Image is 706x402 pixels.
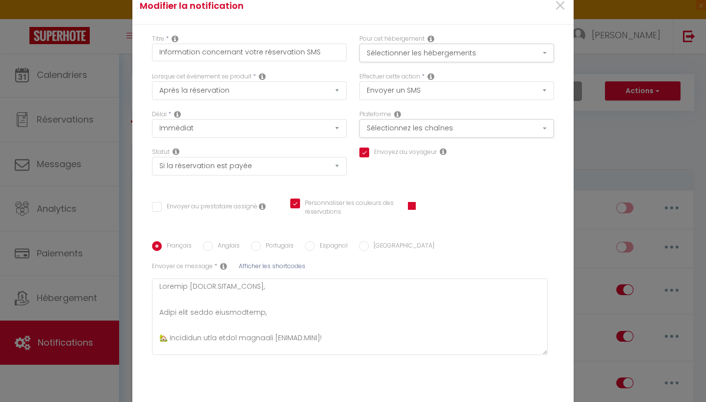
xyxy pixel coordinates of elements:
label: Statut [152,148,170,157]
i: Envoyer au prestataire si il est assigné [259,202,266,210]
i: Event Occur [259,73,266,80]
label: Lorsque cet événement se produit [152,72,252,81]
label: Délai [152,110,167,119]
i: Action Type [428,73,434,80]
label: Envoyer ce message [152,262,213,271]
i: This Rental [428,35,434,43]
i: Send to guest [440,148,447,155]
label: Espagnol [315,241,348,252]
label: [GEOGRAPHIC_DATA] [369,241,434,252]
label: Plateforme [359,110,391,119]
label: Effectuer cette action [359,72,420,81]
i: Action Time [174,110,181,118]
label: Français [162,241,192,252]
label: Titre [152,34,164,44]
label: Portugais [261,241,294,252]
i: Title [172,35,178,43]
i: Action Channel [394,110,401,118]
button: Sélectionner les hébergements [359,44,554,62]
i: Booking status [173,148,179,155]
button: Sélectionnez les chaînes [359,119,554,138]
label: Anglais [213,241,240,252]
span: Afficher les shortcodes [239,262,305,270]
label: Pour cet hébergement [359,34,425,44]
